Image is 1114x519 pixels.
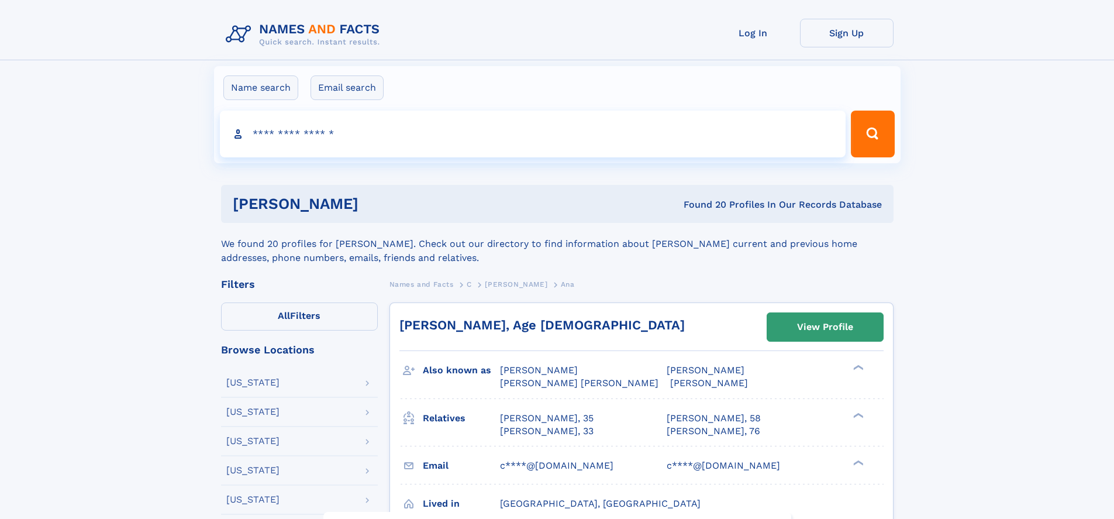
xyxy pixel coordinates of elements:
[500,498,701,509] span: [GEOGRAPHIC_DATA], [GEOGRAPHIC_DATA]
[423,360,500,380] h3: Also known as
[399,318,685,332] a: [PERSON_NAME], Age [DEMOGRAPHIC_DATA]
[670,377,748,389] span: [PERSON_NAME]
[221,223,894,265] div: We found 20 profiles for [PERSON_NAME]. Check out our directory to find information about [PERSON...
[850,364,864,372] div: ❯
[767,313,883,341] a: View Profile
[220,111,846,157] input: search input
[500,377,658,389] span: [PERSON_NAME] [PERSON_NAME]
[850,459,864,466] div: ❯
[521,198,882,211] div: Found 20 Profiles In Our Records Database
[423,494,500,514] h3: Lived in
[389,277,454,291] a: Names and Facts
[797,314,853,341] div: View Profile
[278,310,290,321] span: All
[667,412,761,425] a: [PERSON_NAME], 58
[467,280,472,288] span: C
[467,277,472,291] a: C
[423,408,500,428] h3: Relatives
[311,75,384,100] label: Email search
[226,466,280,475] div: [US_STATE]
[226,378,280,387] div: [US_STATE]
[221,279,378,290] div: Filters
[221,303,378,331] label: Filters
[221,19,389,50] img: Logo Names and Facts
[561,280,575,288] span: Ana
[500,365,578,376] span: [PERSON_NAME]
[423,456,500,476] h3: Email
[706,19,800,47] a: Log In
[226,407,280,417] div: [US_STATE]
[485,280,547,288] span: [PERSON_NAME]
[226,436,280,446] div: [US_STATE]
[851,111,894,157] button: Search Button
[226,495,280,504] div: [US_STATE]
[223,75,298,100] label: Name search
[850,411,864,419] div: ❯
[500,425,594,438] a: [PERSON_NAME], 33
[667,365,744,376] span: [PERSON_NAME]
[221,345,378,355] div: Browse Locations
[233,197,521,211] h1: [PERSON_NAME]
[485,277,547,291] a: [PERSON_NAME]
[667,425,760,438] a: [PERSON_NAME], 76
[800,19,894,47] a: Sign Up
[500,412,594,425] a: [PERSON_NAME], 35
